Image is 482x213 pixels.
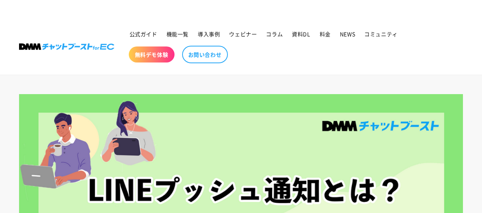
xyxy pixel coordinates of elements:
[320,30,331,37] span: 料金
[167,30,189,37] span: 機能一覧
[224,26,261,42] a: ウェビナー
[287,26,315,42] a: 資料DL
[292,30,310,37] span: 資料DL
[261,26,287,42] a: コラム
[266,30,283,37] span: コラム
[129,46,175,62] a: 無料デモ体験
[162,26,193,42] a: 機能一覧
[360,26,402,42] a: コミュニティ
[130,30,157,37] span: 公式ガイド
[182,46,228,63] a: お問い合わせ
[229,30,257,37] span: ウェビナー
[193,26,224,42] a: 導入事例
[19,43,114,50] img: 株式会社DMM Boost
[198,30,220,37] span: 導入事例
[315,26,335,42] a: 料金
[135,51,168,58] span: 無料デモ体験
[335,26,360,42] a: NEWS
[340,30,355,37] span: NEWS
[125,26,162,42] a: 公式ガイド
[188,51,222,58] span: お問い合わせ
[364,30,398,37] span: コミュニティ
